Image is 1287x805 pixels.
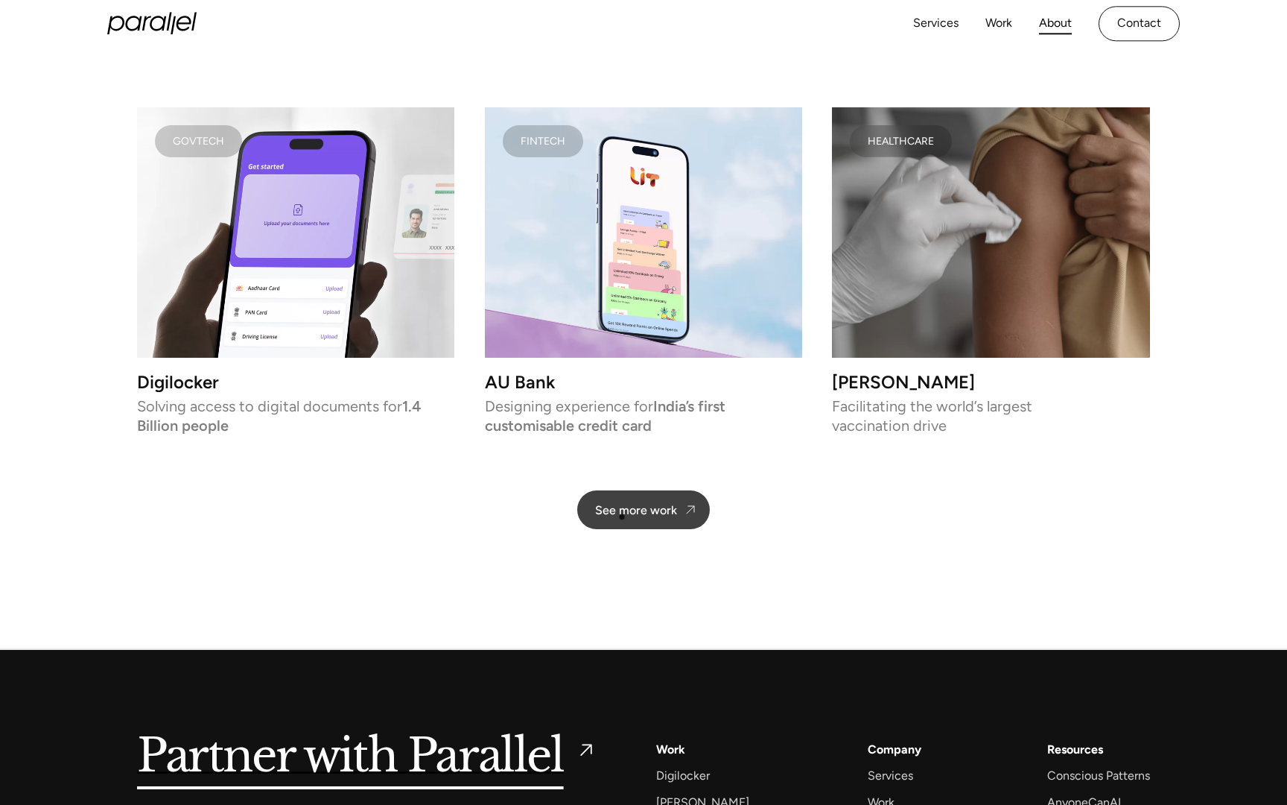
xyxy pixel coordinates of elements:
[1039,13,1072,34] a: About
[173,137,224,145] div: Govtech
[595,503,677,517] div: See more work
[485,401,803,431] p: Designing experience for
[137,107,455,431] a: GovtechDigilockerSolving access to digital documents for1.4 Billion people
[1047,765,1150,786] a: Conscious Patterns
[137,739,597,774] a: Partner with Parallel
[485,107,803,431] a: FINTECHAU BankDesigning experience forIndia’s first customisable credit card
[868,137,934,145] div: HEALTHCARE
[656,739,685,760] a: Work
[137,397,422,435] strong: 1.4 Billion people
[485,397,725,435] strong: India’s first customisable credit card
[1099,6,1180,41] a: Contact
[832,401,1150,431] p: Facilitating the world’s largest vaccination drive
[137,376,455,388] h3: Digilocker
[832,376,1150,388] h3: [PERSON_NAME]
[521,137,565,145] div: FINTECH
[868,765,913,786] a: Services
[913,13,959,34] a: Services
[868,739,921,760] a: Company
[656,765,710,786] a: Digilocker
[485,376,803,388] h3: AU Bank
[107,13,197,35] a: home
[832,107,1150,431] a: HEALTHCARE[PERSON_NAME]Facilitating the world’s largest vaccination drive
[577,490,710,529] a: See more work
[137,739,564,774] h5: Partner with Parallel
[137,401,455,431] p: Solving access to digital documents for
[985,13,1012,34] a: Work
[1047,739,1103,760] div: Resources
